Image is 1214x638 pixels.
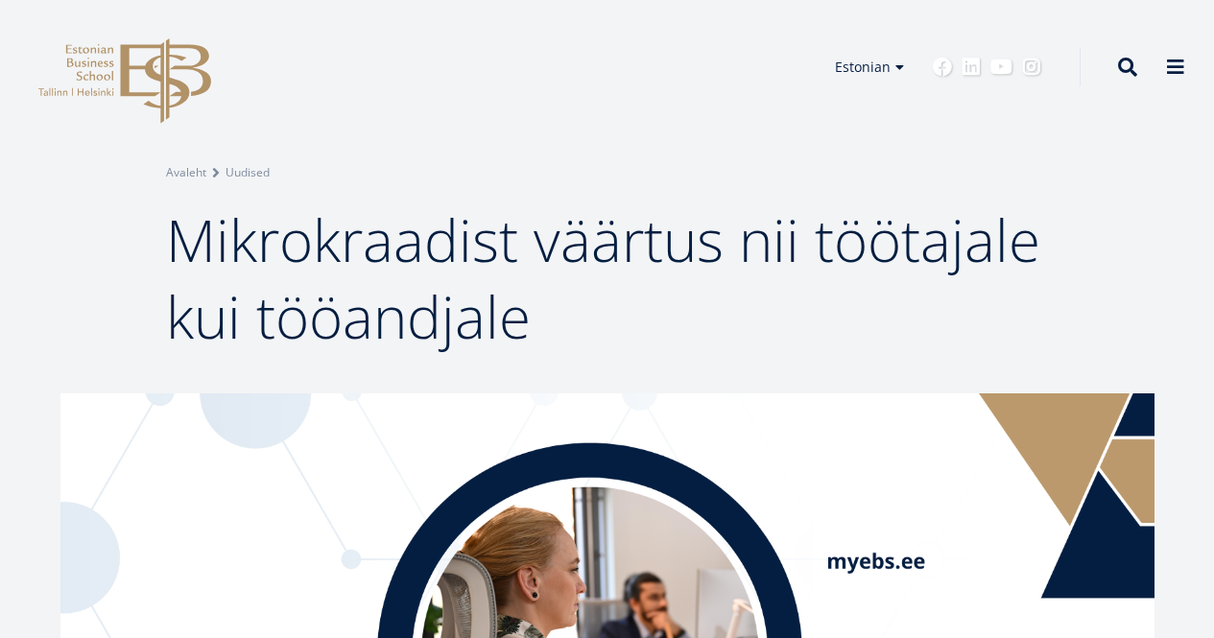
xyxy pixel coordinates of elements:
span: Mikrokraadist väärtus nii töötajale kui tööandjale [166,201,1040,356]
a: Instagram [1022,58,1041,77]
a: Facebook [933,58,952,77]
a: Avaleht [166,163,206,182]
a: Uudised [226,163,270,182]
a: Linkedin [962,58,981,77]
a: Youtube [990,58,1012,77]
